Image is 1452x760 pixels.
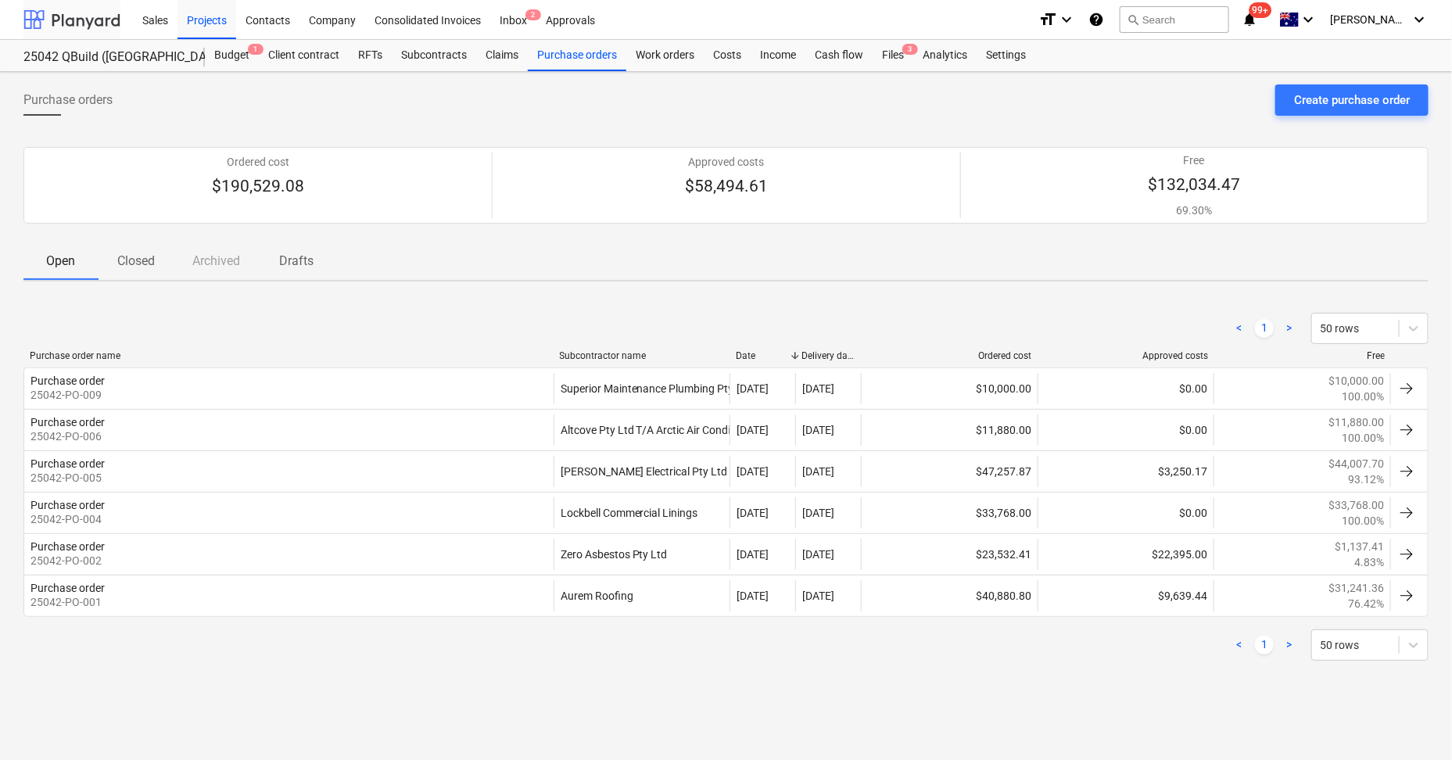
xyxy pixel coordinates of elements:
p: Closed [117,252,155,271]
p: Ordered cost [212,154,304,170]
i: keyboard_arrow_down [1299,10,1318,29]
div: [DATE] [802,424,834,436]
span: 3 [902,44,918,55]
i: notifications [1242,10,1257,29]
div: 25042 QBuild ([GEOGRAPHIC_DATA] SS Prep Reroof) [23,49,186,66]
div: $47,257.87 [861,456,1038,487]
div: [DATE] [737,382,769,395]
a: Settings [977,40,1035,71]
div: [DATE] [737,465,769,478]
a: Client contract [259,40,349,71]
div: $11,880.00 [861,414,1038,446]
div: $0.00 [1038,373,1214,404]
div: $0.00 [1038,497,1214,529]
p: Open [42,252,80,271]
div: Files [873,40,913,71]
i: keyboard_arrow_down [1410,10,1429,29]
div: Cash flow [805,40,873,71]
div: Purchase order [30,457,105,470]
span: 2 [525,9,541,20]
div: Subcontractor name [560,350,724,361]
p: 100.00% [1342,430,1384,446]
a: Claims [476,40,528,71]
p: $10,000.00 [1328,373,1384,389]
a: Subcontracts [392,40,476,71]
a: Analytics [913,40,977,71]
div: Altcove Pty Ltd T/A Arctic Air Conditioning [554,414,730,446]
span: 99+ [1249,2,1272,18]
p: Drafts [278,252,315,271]
div: [DATE] [802,548,834,561]
div: Aurem Roofing [554,580,730,611]
div: Purchase order [30,540,105,553]
div: [DATE] [802,507,834,519]
a: Page 1 is your current page [1255,319,1274,338]
p: $132,034.47 [1148,174,1240,196]
p: 93.12% [1348,471,1384,487]
i: format_size [1038,10,1057,29]
p: Free [1148,152,1240,168]
a: RFTs [349,40,392,71]
div: $22,395.00 [1038,539,1214,570]
p: 25042-PO-001 [30,594,105,610]
p: 76.42% [1348,596,1384,611]
div: [DATE] [737,590,769,602]
span: 1 [248,44,264,55]
span: search [1127,13,1139,26]
div: Purchase order [30,582,105,594]
a: Previous page [1230,636,1249,654]
div: [DATE] [802,382,834,395]
div: $9,639.44 [1038,580,1214,611]
a: Next page [1280,319,1299,338]
div: [DATE] [737,548,769,561]
p: 100.00% [1342,389,1384,404]
div: Chat Widget [1374,685,1452,760]
a: Costs [704,40,751,71]
p: Approved costs [685,154,768,170]
a: Work orders [626,40,704,71]
p: 100.00% [1342,513,1384,529]
div: Lockbell Commercial Linings [554,497,730,529]
div: $3,250.17 [1038,456,1214,487]
div: [DATE] [802,590,834,602]
a: Purchase orders [528,40,626,71]
div: [DATE] [737,507,769,519]
div: [DATE] [802,465,834,478]
p: $11,880.00 [1328,414,1384,430]
i: keyboard_arrow_down [1057,10,1076,29]
div: Purchase order [30,416,105,428]
p: 25042-PO-005 [30,470,105,486]
div: Free [1221,350,1385,361]
button: Search [1120,6,1229,33]
a: Income [751,40,805,71]
div: Purchase order [30,375,105,387]
div: Superior Maintenance Plumbing Pty Ltd [554,373,730,404]
div: Ordered cost [867,350,1031,361]
div: Purchase order [30,499,105,511]
p: 25042-PO-004 [30,511,105,527]
a: Next page [1280,636,1299,654]
p: $31,241.36 [1328,580,1384,596]
div: Date [736,350,789,361]
p: 4.83% [1354,554,1384,570]
div: Purchase order name [30,350,547,361]
span: [PERSON_NAME] [1330,13,1408,26]
a: Budget1 [205,40,259,71]
p: $190,529.08 [212,176,304,198]
a: Previous page [1230,319,1249,338]
div: Zero Asbestos Pty Ltd [554,539,730,570]
a: Page 1 is your current page [1255,636,1274,654]
div: Create purchase order [1294,90,1410,110]
p: 25042-PO-009 [30,387,105,403]
div: Approved costs [1044,350,1208,361]
div: Delivery date [801,350,855,361]
div: $33,768.00 [861,497,1038,529]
